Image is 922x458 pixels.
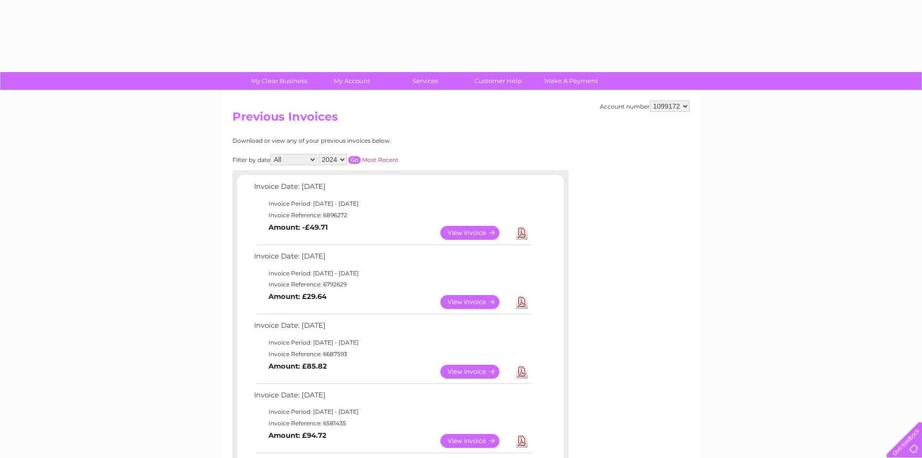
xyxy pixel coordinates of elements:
td: Invoice Reference: 6896272 [252,210,533,221]
a: Most Recent [362,156,399,163]
a: Download [516,226,528,240]
a: View [440,226,511,240]
td: Invoice Period: [DATE] - [DATE] [252,268,533,279]
b: Amount: £94.72 [268,431,327,440]
td: Invoice Period: [DATE] - [DATE] [252,406,533,418]
a: Download [516,434,528,448]
b: Amount: £29.64 [268,292,327,301]
td: Invoice Date: [DATE] [252,389,533,407]
a: My Account [313,72,392,90]
td: Invoice Date: [DATE] [252,319,533,337]
td: Invoice Period: [DATE] - [DATE] [252,198,533,210]
a: Services [386,72,465,90]
div: Download or view any of your previous invoices below. [232,137,485,144]
a: View [440,434,511,448]
a: Download [516,365,528,379]
td: Invoice Reference: 6792629 [252,279,533,290]
a: Make A Payment [532,72,611,90]
a: My Clear Business [240,72,319,90]
div: Account number [600,100,690,112]
td: Invoice Reference: 6687593 [252,348,533,360]
div: Filter by date [232,154,485,165]
td: Invoice Date: [DATE] [252,250,533,268]
a: Customer Help [459,72,538,90]
a: View [440,295,511,309]
b: Amount: £85.82 [268,362,327,371]
a: View [440,365,511,379]
td: Invoice Reference: 6581435 [252,418,533,429]
a: Download [516,295,528,309]
h2: Previous Invoices [232,110,690,128]
td: Invoice Period: [DATE] - [DATE] [252,337,533,348]
b: Amount: -£49.71 [268,223,328,232]
td: Invoice Date: [DATE] [252,180,533,198]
